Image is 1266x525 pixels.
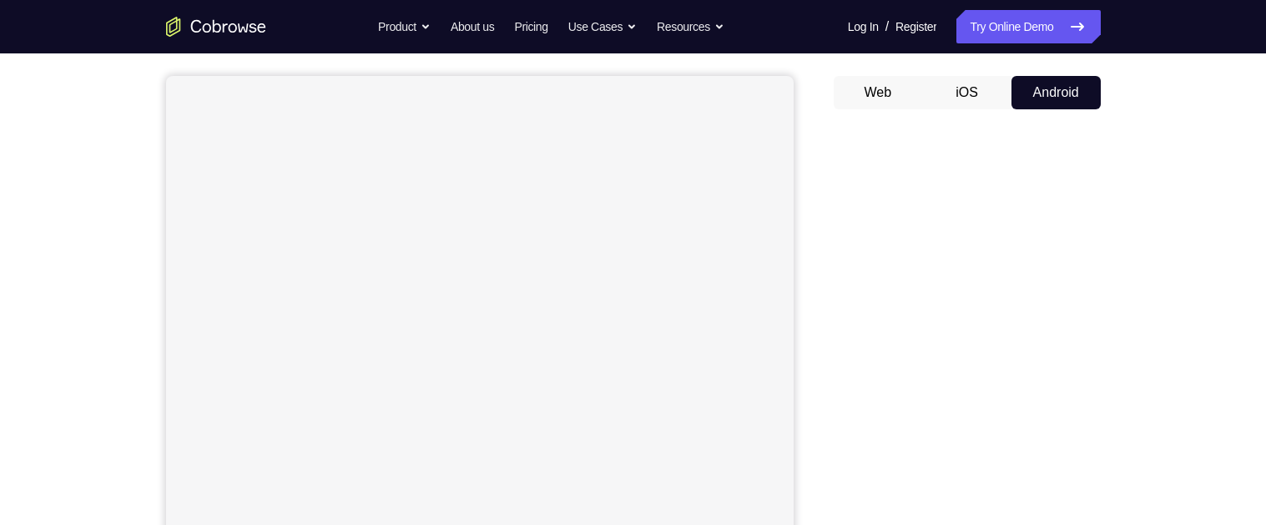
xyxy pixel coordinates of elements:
[834,76,923,109] button: Web
[451,10,494,43] a: About us
[885,17,889,37] span: /
[1011,76,1101,109] button: Android
[166,17,266,37] a: Go to the home page
[568,10,637,43] button: Use Cases
[657,10,724,43] button: Resources
[378,10,431,43] button: Product
[895,10,936,43] a: Register
[848,10,879,43] a: Log In
[922,76,1011,109] button: iOS
[514,10,547,43] a: Pricing
[956,10,1100,43] a: Try Online Demo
